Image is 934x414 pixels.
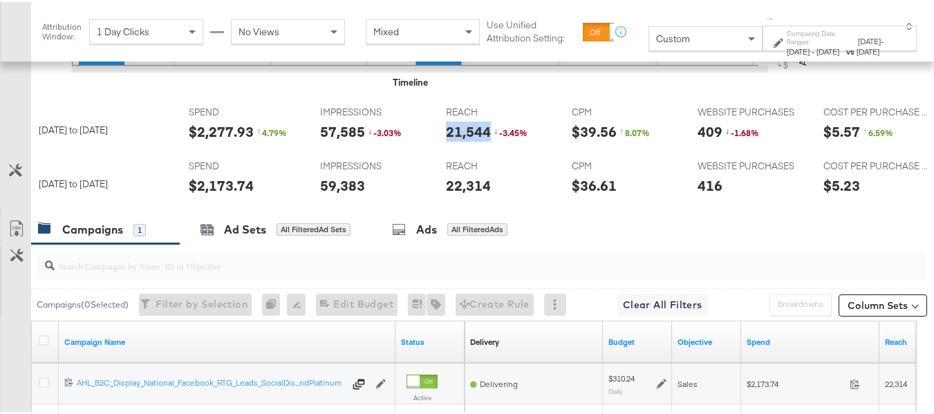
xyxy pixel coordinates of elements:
span: ↓ [725,123,731,134]
div: Delivery [470,335,499,346]
span: SPEND [189,104,292,117]
span: 1 Day Clicks [97,23,149,36]
span: COST PER PURCHASE (WEBSITE EVENTS) [823,158,927,171]
a: Your campaign name. [64,335,390,346]
sub: Daily [608,385,623,393]
label: Use Unified Attribution Setting: [487,17,577,42]
span: CPM [572,158,675,171]
span: ↑ [764,15,777,19]
span: No Views [239,23,279,36]
a: Your campaign's objective. [678,335,736,346]
span: [DATE] [787,44,810,55]
span: WEBSITE PURCHASES [698,158,801,171]
div: $5.57 [823,120,860,140]
span: ↑ [863,123,868,134]
div: Ads [416,220,437,236]
text: Amount (USD) [796,3,809,64]
div: 59,383 [320,173,365,194]
div: 6.59 % [863,125,904,137]
span: ↑ [619,123,625,134]
div: 57,585 [320,120,365,140]
div: AHL_B2C_Display_National_Facebook_RTG_Leads_SocialDis...ndPlatinum [77,375,344,386]
div: Ad Sets [224,220,266,236]
div: -1.68 % [725,125,767,137]
span: REACH [446,104,550,117]
div: 416 [698,173,722,194]
a: Shows the current state of your Ad Campaign. [401,335,459,346]
div: $39.56 [572,120,617,140]
span: $2,173.74 [747,377,844,387]
span: ↓ [494,123,499,134]
div: Campaigns ( 0 Selected) [37,297,129,309]
span: Mixed [373,23,399,36]
span: CPM [572,104,675,117]
label: Active [407,391,438,400]
div: $5.23 [823,173,860,194]
span: [DATE] [857,44,879,55]
span: WEBSITE PURCHASES [698,104,801,117]
div: $2,173.74 [189,173,254,194]
span: Delivering [480,377,518,387]
a: Reflects the ability of your Ad Campaign to achieve delivery based on ad states, schedule and bud... [470,335,499,346]
div: $2,277.93 [189,120,254,140]
div: Timeline [393,74,428,87]
a: The total amount spent to date. [747,335,874,346]
div: 4.79 % [256,125,298,137]
span: COST PER PURCHASE (WEBSITE EVENTS) [823,104,927,117]
div: $310.24 [608,371,635,382]
span: 22,314 [885,377,907,387]
div: 8.07 % [619,125,661,137]
span: IMPRESSIONS [320,158,424,171]
span: Custom [656,30,690,43]
div: 0 [262,292,287,314]
span: [DATE] [816,44,839,55]
span: ↓ [368,123,373,134]
div: [DATE] to [DATE] [39,122,177,135]
span: Clear All Filters [623,294,702,312]
span: REACH [446,158,550,171]
div: - [857,34,895,55]
a: AHL_B2C_Display_National_Facebook_RTG_Leads_SocialDis...ndPlatinum [77,375,344,389]
a: The maximum amount you're willing to spend on your ads, on average each day or over the lifetime ... [608,335,666,346]
span: SPEND [189,158,292,171]
div: All Filtered Ads [447,221,507,234]
input: Search Campaigns by Name, ID or Objective [55,245,848,272]
label: Comparing Date Ranges: [787,27,844,45]
div: 409 [698,120,722,140]
div: - [787,44,844,55]
div: 21,544 [446,120,491,140]
div: -3.03 % [368,125,409,137]
div: 1 [133,222,146,234]
button: Column Sets [839,292,927,314]
div: All Filtered Ad Sets [277,221,351,234]
span: [DATE] [858,34,881,44]
span: ↑ [256,123,262,134]
strong: vs [844,44,857,55]
div: 22,314 [446,173,491,194]
div: -3.45 % [494,125,535,137]
button: Clear All Filters [617,292,708,314]
div: [DATE] to [DATE] [39,176,177,189]
div: $36.61 [572,173,617,194]
div: Attribution Window: [41,20,82,39]
span: Sales [678,377,698,387]
span: IMPRESSIONS [320,104,424,117]
div: Campaigns [62,220,123,236]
